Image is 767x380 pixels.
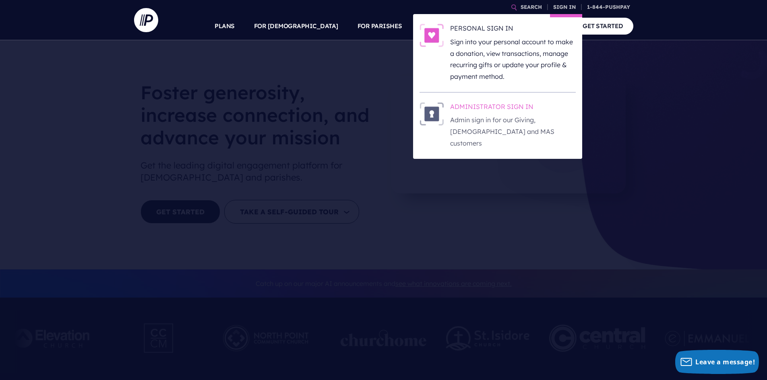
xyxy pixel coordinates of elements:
a: FOR [DEMOGRAPHIC_DATA] [254,12,338,40]
a: ADMINISTRATOR SIGN IN - Illustration ADMINISTRATOR SIGN IN Admin sign in for our Giving, [DEMOGRA... [420,102,576,149]
span: Leave a message! [695,357,755,366]
p: Sign into your personal account to make a donation, view transactions, manage recurring gifts or ... [450,36,576,82]
a: EXPLORE [476,12,504,40]
h6: ADMINISTRATOR SIGN IN [450,102,576,114]
img: ADMINISTRATOR SIGN IN - Illustration [420,102,444,125]
a: SOLUTIONS [422,12,457,40]
a: COMPANY [524,12,554,40]
a: PLANS [215,12,235,40]
img: PERSONAL SIGN IN - Illustration [420,24,444,47]
a: GET STARTED [573,18,633,34]
a: FOR PARISHES [358,12,402,40]
a: PERSONAL SIGN IN - Illustration PERSONAL SIGN IN Sign into your personal account to make a donati... [420,24,576,82]
p: Admin sign in for our Giving, [DEMOGRAPHIC_DATA] and MAS customers [450,114,576,149]
h6: PERSONAL SIGN IN [450,24,576,36]
button: Leave a message! [675,350,759,374]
